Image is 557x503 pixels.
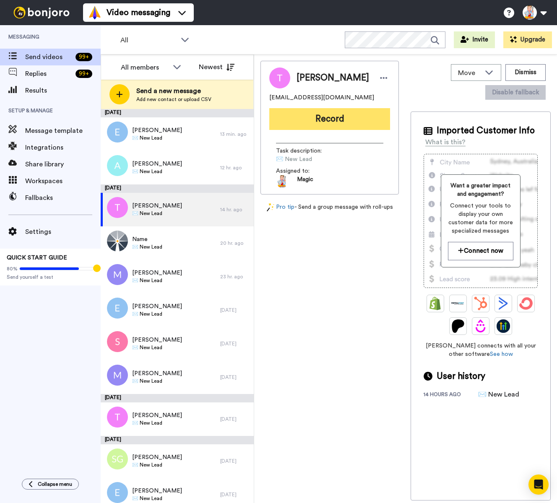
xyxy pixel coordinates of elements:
[451,319,465,333] img: Patreon
[25,86,101,96] span: Results
[7,274,94,280] span: Send yourself a test
[220,491,250,498] div: [DATE]
[132,462,182,468] span: ✉️ New Lead
[107,7,170,18] span: Video messaging
[220,273,250,280] div: 23 hr. ago
[267,203,294,212] a: Pro tip
[107,155,128,176] img: a.png
[107,331,128,352] img: s.png
[220,206,250,213] div: 14 hr. ago
[132,378,182,384] span: ✉️ New Lead
[120,35,177,45] span: All
[478,389,520,399] div: ✉️ New Lead
[107,264,128,285] img: m.png
[107,197,128,218] img: t.png
[25,159,101,169] span: Share library
[7,255,67,261] span: QUICK START GUIDE
[528,474,549,495] div: Open Intercom Messenger
[267,203,274,212] img: magic-wand.svg
[101,109,254,117] div: [DATE]
[107,365,128,386] img: m.png
[38,481,72,487] span: Collapse menu
[132,336,182,344] span: [PERSON_NAME]
[75,70,92,78] div: 99 +
[107,231,128,251] img: 1bd951df-f9ba-446a-a9a0-cda39902037f.png
[132,453,182,462] span: [PERSON_NAME]
[220,416,250,423] div: [DATE]
[132,344,182,351] span: ✉️ New Lead
[220,164,250,171] div: 12 hr. ago
[132,244,162,250] span: ✉️ New Lead
[220,374,250,381] div: [DATE]
[497,319,510,333] img: GoHighLevel
[451,297,465,310] img: Ontraport
[193,59,241,75] button: Newest
[276,147,335,155] span: Task description :
[25,176,101,186] span: Workspaces
[220,340,250,347] div: [DATE]
[25,143,101,153] span: Integrations
[132,168,182,175] span: ✉️ New Lead
[276,175,289,188] img: 15d1c799-1a2a-44da-886b-0dc1005ab79c-1524146106.jpg
[424,391,478,399] div: 14 hours ago
[88,6,102,19] img: vm-color.svg
[220,131,250,137] div: 13 min. ago
[132,420,182,426] span: ✉️ New Lead
[220,240,250,246] div: 20 hr. ago
[519,297,533,310] img: ConvertKit
[454,31,495,48] button: Invite
[437,370,485,383] span: User history
[107,407,128,428] img: t.png
[107,482,128,503] img: e.png
[220,307,250,314] div: [DATE]
[22,479,79,490] button: Collapse menu
[107,449,128,469] img: sg.png
[136,96,211,103] span: Add new contact or upload CSV
[448,242,513,260] button: Connect now
[276,167,335,175] span: Assigned to:
[25,227,101,237] span: Settings
[132,269,182,277] span: [PERSON_NAME]
[132,302,182,311] span: [PERSON_NAME]
[25,193,101,203] span: Fallbacks
[101,394,254,402] div: [DATE]
[132,311,182,317] span: ✉️ New Lead
[269,93,374,102] span: [EMAIL_ADDRESS][DOMAIN_NAME]
[132,160,182,168] span: [PERSON_NAME]
[132,487,182,495] span: [PERSON_NAME]
[276,155,356,163] span: ✉️ New Lead
[25,52,72,62] span: Send videos
[132,369,182,378] span: [PERSON_NAME]
[136,86,211,96] span: Send a new message
[297,72,369,84] span: [PERSON_NAME]
[132,411,182,420] span: [PERSON_NAME]
[132,202,182,210] span: [PERSON_NAME]
[424,342,538,358] span: [PERSON_NAME] connects with all your other software
[497,297,510,310] img: ActiveCampaign
[429,297,442,310] img: Shopify
[101,436,254,444] div: [DATE]
[132,126,182,135] span: [PERSON_NAME]
[297,175,313,188] span: Magic
[458,68,481,78] span: Move
[132,210,182,217] span: ✉️ New Lead
[107,298,128,319] img: e.png
[503,31,552,48] button: Upgrade
[260,203,399,212] div: - Send a group message with roll-ups
[425,137,466,147] div: What is this?
[437,124,535,137] span: Imported Customer Info
[132,135,182,141] span: ✉️ New Lead
[448,181,513,198] span: Want a greater impact and engagement?
[10,7,73,18] img: bj-logo-header-white.svg
[25,69,72,79] span: Replies
[490,351,513,357] a: See how
[485,85,546,100] button: Disable fallback
[132,495,182,502] span: ✉️ New Lead
[75,53,92,61] div: 99 +
[107,122,128,143] img: e.png
[448,202,513,235] span: Connect your tools to display your own customer data for more specialized messages
[505,64,546,81] button: Dismiss
[474,297,487,310] img: Hubspot
[7,265,18,272] span: 80%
